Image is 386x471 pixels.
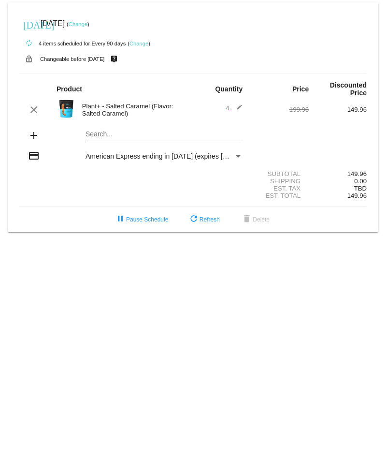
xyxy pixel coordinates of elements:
[188,216,220,223] span: Refresh
[108,53,120,65] mat-icon: live_help
[28,150,40,162] mat-icon: credit_card
[180,211,228,228] button: Refresh
[188,214,200,225] mat-icon: refresh
[251,192,309,199] div: Est. Total
[23,38,35,49] mat-icon: autorenew
[354,185,367,192] span: TBD
[86,152,243,160] mat-select: Payment Method
[86,152,296,160] span: American Express ending in [DATE] (expires [CREDIT_CARD_DATA])
[28,130,40,141] mat-icon: add
[215,85,243,93] strong: Quantity
[309,106,367,113] div: 149.96
[23,18,35,30] mat-icon: [DATE]
[241,216,270,223] span: Delete
[128,41,150,46] small: ( )
[231,104,243,116] mat-icon: edit
[69,21,87,27] a: Change
[57,99,76,118] img: Image-1-Carousel-Plant-Salted-Caramel-Transp.png
[251,185,309,192] div: Est. Tax
[241,214,253,225] mat-icon: delete
[86,131,243,138] input: Search...
[233,211,277,228] button: Delete
[23,53,35,65] mat-icon: lock_open
[28,104,40,116] mat-icon: clear
[114,216,168,223] span: Pause Schedule
[19,41,126,46] small: 4 items scheduled for Every 90 days
[129,41,148,46] a: Change
[77,103,193,117] div: Plant+ - Salted Caramel (Flavor: Salted Caramel)
[40,56,105,62] small: Changeable before [DATE]
[330,81,367,97] strong: Discounted Price
[309,170,367,177] div: 149.96
[114,214,126,225] mat-icon: pause
[354,177,367,185] span: 0.00
[292,85,309,93] strong: Price
[226,104,243,112] span: 4
[251,106,309,113] div: 199.96
[347,192,367,199] span: 149.96
[251,170,309,177] div: Subtotal
[57,85,82,93] strong: Product
[67,21,89,27] small: ( )
[251,177,309,185] div: Shipping
[107,211,176,228] button: Pause Schedule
